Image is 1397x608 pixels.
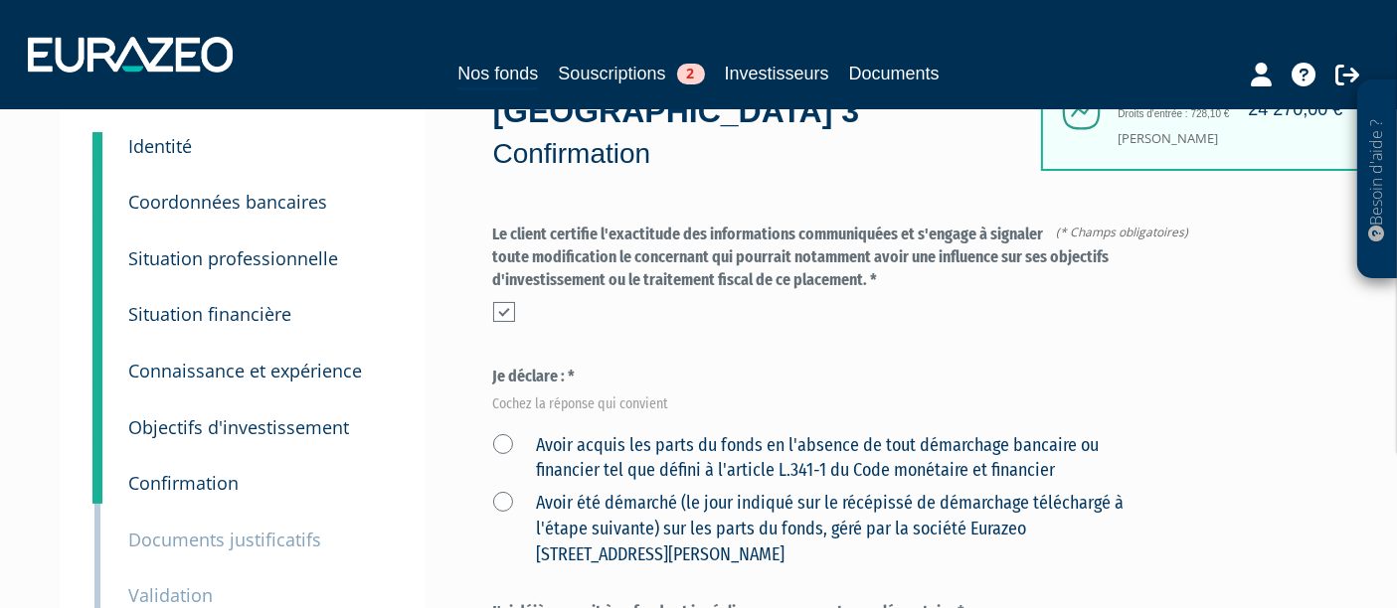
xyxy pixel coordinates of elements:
a: 1 [92,132,102,172]
em: Cochez la réponse qui convient [493,394,1197,414]
a: Investisseurs [725,60,829,87]
a: Documents [849,60,940,87]
label: Avoir acquis les parts du fonds en l'absence de tout démarchage bancaire ou financier tel que déf... [493,433,1150,484]
a: Souscriptions2 [558,60,704,87]
h4: 24 270,00 € [1248,100,1342,120]
h6: Droits d'entrée : 728,10 € [1119,108,1337,119]
label: Avoir été démarché (le jour indiqué sur le récépissé de démarchage téléchargé à l'étape suivante)... [493,491,1150,567]
span: 2 [677,64,705,84]
a: 5 [92,330,102,391]
a: Nos fonds [457,60,538,90]
small: Documents justificatifs [129,528,322,551]
a: 6 [92,386,102,448]
small: Confirmation [129,471,240,495]
a: 4 [92,273,102,335]
img: 1732889491-logotype_eurazeo_blanc_rvb.png [28,37,233,73]
p: Confirmation [493,134,1040,174]
small: Situation professionnelle [129,246,339,270]
small: Coordonnées bancaires [129,190,328,214]
p: Besoin d'aide ? [1366,90,1389,269]
small: Identité [129,134,193,158]
div: [PERSON_NAME] [1041,49,1369,171]
a: 3 [92,218,102,279]
a: 7 [92,442,102,504]
small: Objectifs d'investissement [129,415,350,439]
small: Connaissance et expérience [129,359,363,382]
small: Situation financière [129,302,292,326]
label: Le client certifie l'exactitude des informations communiquées et s'engage à signaler toute modifi... [493,224,1197,292]
label: Je déclare : * [493,366,1197,408]
small: Validation [129,583,214,607]
a: 2 [92,161,102,223]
